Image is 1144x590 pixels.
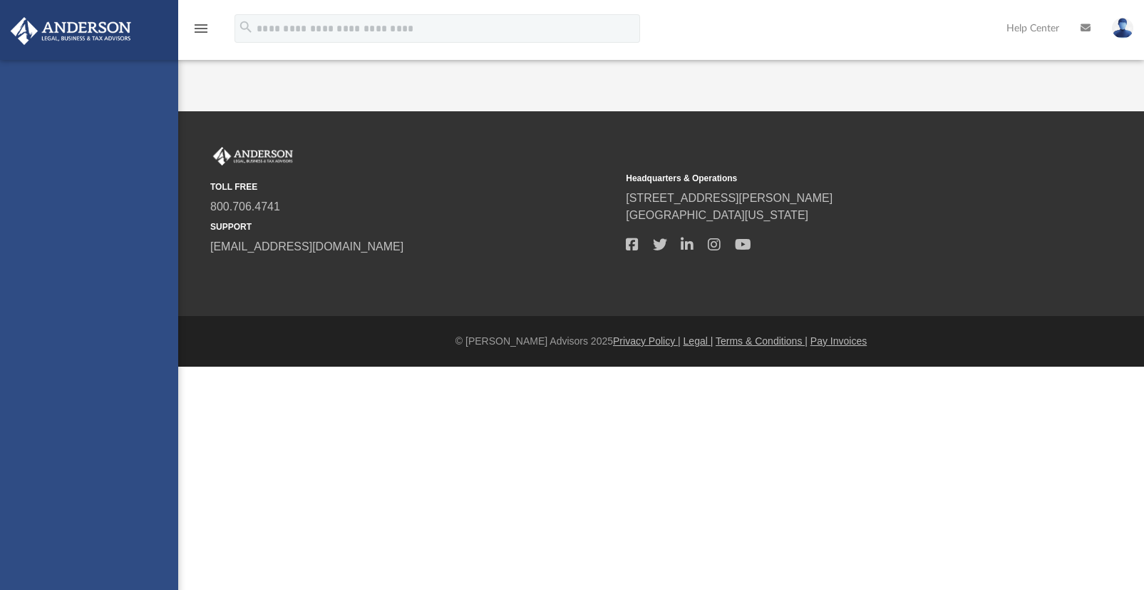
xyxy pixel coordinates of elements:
[1112,18,1133,39] img: User Pic
[626,172,1031,185] small: Headquarters & Operations
[210,200,280,213] a: 800.706.4741
[192,27,210,37] a: menu
[6,17,135,45] img: Anderson Advisors Platinum Portal
[210,147,296,166] img: Anderson Advisors Platinum Portal
[716,335,808,347] a: Terms & Conditions |
[626,209,808,221] a: [GEOGRAPHIC_DATA][US_STATE]
[613,335,681,347] a: Privacy Policy |
[210,240,403,253] a: [EMAIL_ADDRESS][DOMAIN_NAME]
[210,180,616,193] small: TOLL FREE
[684,335,713,347] a: Legal |
[178,334,1144,349] div: © [PERSON_NAME] Advisors 2025
[238,19,254,35] i: search
[192,20,210,37] i: menu
[810,335,867,347] a: Pay Invoices
[626,192,833,204] a: [STREET_ADDRESS][PERSON_NAME]
[210,220,616,233] small: SUPPORT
